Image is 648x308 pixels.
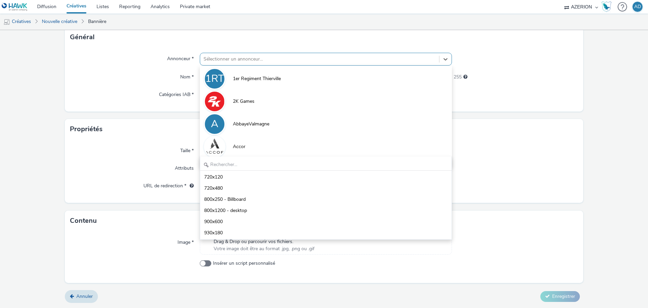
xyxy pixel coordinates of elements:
[2,3,28,11] img: undefined Logo
[552,293,575,300] span: Enregistrer
[211,115,218,134] div: A
[204,218,223,225] span: 900x600
[70,124,103,134] h3: Propriétés
[454,74,462,80] span: 255
[233,75,281,82] span: 1er Regiment Thierville
[85,14,110,30] a: Bannière
[65,290,98,303] a: Annuler
[76,293,93,300] span: Annuler
[205,92,224,111] img: 2K Games
[204,230,223,236] span: 930x180
[172,162,196,172] label: Attributs
[186,183,194,189] div: L'URL de redirection sera utilisée comme URL de validation avec certains SSP et ce sera l'URL de ...
[70,216,97,226] h3: Contenu
[204,207,247,214] span: 800x1200 - desktop
[205,69,224,88] div: 1RT
[601,1,614,12] a: Hawk Academy
[204,196,246,203] span: 800x250 - Billboard
[3,19,10,25] img: mobile
[233,121,269,127] span: AbbayeValmagne
[204,174,223,181] span: 720x120
[200,159,452,171] input: Rechercher...
[233,98,254,105] span: 2K Games
[204,185,223,192] span: 720x480
[233,143,245,150] span: Accor
[70,32,94,42] h3: Général
[38,14,81,30] a: Nouvelle créative
[156,89,196,98] label: Catégories IAB *
[634,2,641,12] div: AD
[175,236,196,246] label: Image *
[178,145,196,154] label: Taille *
[214,238,315,245] span: Drag & Drop ou parcourir vos fichiers.
[178,71,196,80] label: Nom *
[463,74,467,80] div: 255 caractères maximum
[214,245,315,252] span: Votre image doit être au format .jpg, .png ou .gif
[213,260,275,267] span: Insérer un script personnalisé
[601,1,612,12] img: Hawk Academy
[205,137,224,157] img: Accor
[141,180,196,189] label: URL de redirection *
[540,291,580,302] button: Enregistrer
[164,53,196,62] label: Annonceur *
